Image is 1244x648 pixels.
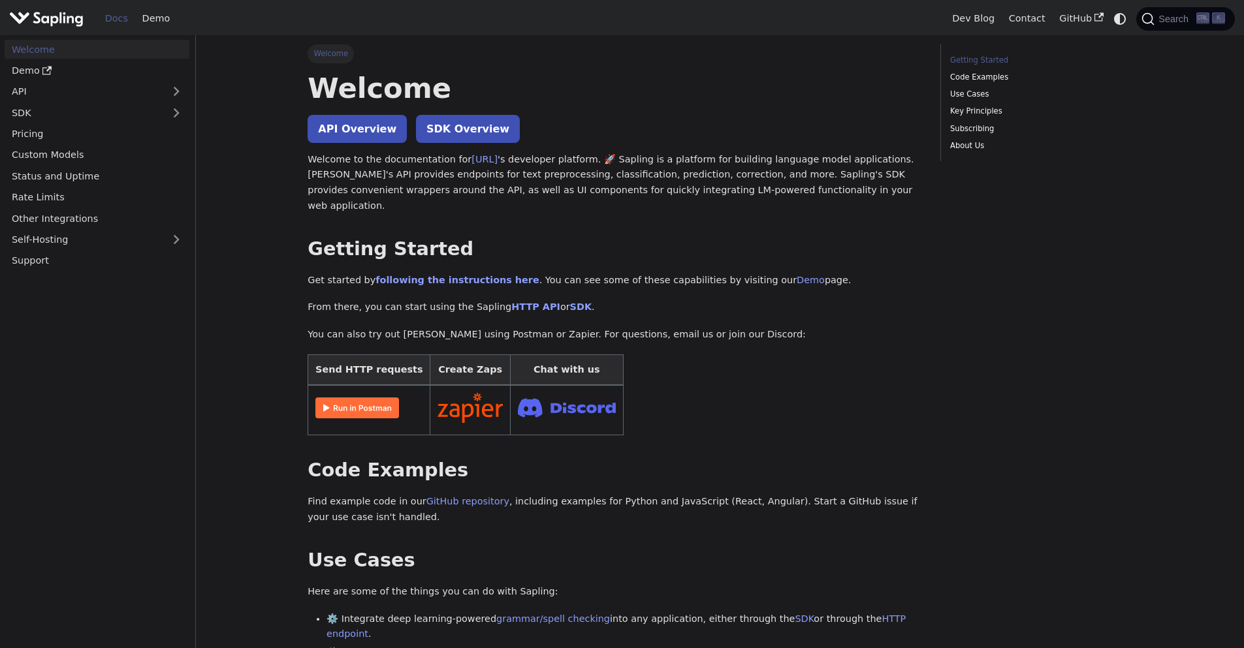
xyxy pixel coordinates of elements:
[570,301,592,312] a: SDK
[5,188,189,207] a: Rate Limits
[471,154,498,164] a: [URL]
[950,88,1127,100] a: Use Cases
[426,496,509,506] a: GitHub repository
[5,125,189,144] a: Pricing
[308,549,921,572] h2: Use Cases
[308,44,354,63] span: Welcome
[510,354,623,385] th: Chat with us
[950,54,1127,67] a: Getting Started
[5,166,189,185] a: Status and Uptime
[9,9,88,28] a: Sapling.ai
[9,9,84,28] img: Sapling.ai
[5,61,189,80] a: Demo
[511,301,560,312] a: HTTP API
[308,300,921,315] p: From there, you can start using the Sapling or .
[1136,7,1234,31] button: Search (Ctrl+K)
[496,613,610,624] a: grammar/spell checking
[5,40,189,59] a: Welcome
[308,354,430,385] th: Send HTTP requests
[308,273,921,288] p: Get started by . You can see some of these capabilities by visiting our page.
[308,115,407,143] a: API Overview
[438,393,503,423] img: Connect in Zapier
[375,275,539,285] a: following the instructions here
[308,494,921,525] p: Find example code in our , including examples for Python and JavaScript (React, Angular). Start a...
[327,611,921,643] li: ⚙️ Integrate deep learning-powered into any application, either through the or through the .
[795,613,814,624] a: SDK
[98,8,135,29] a: Docs
[308,584,921,600] p: Here are some of the things you can do with Sapling:
[430,354,511,385] th: Create Zaps
[308,152,921,214] p: Welcome to the documentation for 's developer platform. 🚀 Sapling is a platform for building lang...
[950,123,1127,135] a: Subscribing
[1002,8,1053,29] a: Contact
[518,394,616,421] img: Join Discord
[945,8,1001,29] a: Dev Blog
[5,230,189,249] a: Self-Hosting
[308,44,921,63] nav: Breadcrumbs
[5,209,189,228] a: Other Integrations
[1155,14,1196,24] span: Search
[5,251,189,270] a: Support
[135,8,177,29] a: Demo
[950,71,1127,84] a: Code Examples
[950,105,1127,117] a: Key Principles
[1111,9,1130,28] button: Switch between dark and light mode (currently system mode)
[315,397,399,418] img: Run in Postman
[308,327,921,343] p: You can also try out [PERSON_NAME] using Postman or Zapier. For questions, email us or join our D...
[308,459,921,482] h2: Code Examples
[5,82,163,101] a: API
[1052,8,1110,29] a: GitHub
[163,82,189,101] button: Expand sidebar category 'API'
[308,238,921,261] h2: Getting Started
[5,103,163,122] a: SDK
[416,115,520,143] a: SDK Overview
[308,70,921,106] h1: Welcome
[163,103,189,122] button: Expand sidebar category 'SDK'
[1212,12,1225,24] kbd: K
[797,275,825,285] a: Demo
[5,146,189,164] a: Custom Models
[950,140,1127,152] a: About Us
